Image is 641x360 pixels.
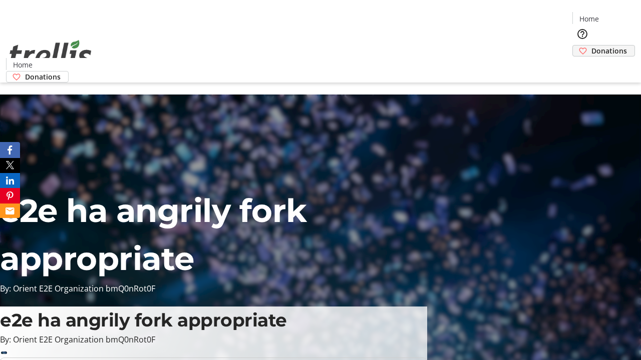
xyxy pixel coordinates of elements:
span: Home [13,59,33,70]
span: Donations [591,45,627,56]
span: Donations [25,71,61,82]
a: Home [7,59,39,70]
a: Donations [572,45,635,56]
img: Orient E2E Organization bmQ0nRot0F's Logo [6,29,95,79]
button: Cart [572,56,592,76]
a: Donations [6,71,69,82]
span: Home [579,13,599,24]
button: Help [572,24,592,44]
a: Home [573,13,605,24]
